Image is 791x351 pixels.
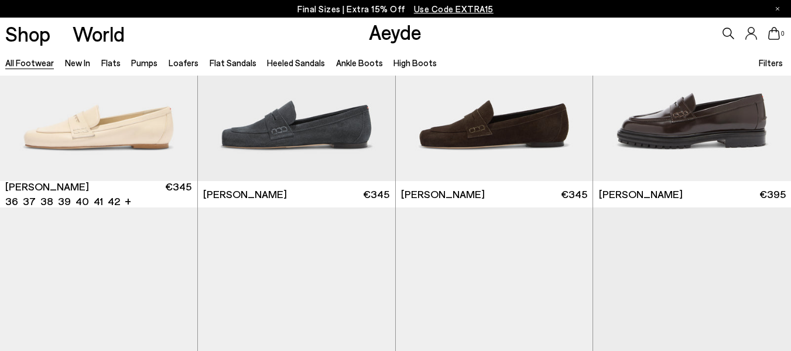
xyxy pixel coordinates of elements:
[94,194,103,209] li: 41
[768,27,780,40] a: 0
[198,181,395,207] a: [PERSON_NAME] €345
[73,23,125,44] a: World
[76,194,89,209] li: 40
[401,187,485,202] span: [PERSON_NAME]
[5,179,89,194] span: [PERSON_NAME]
[210,57,256,68] a: Flat Sandals
[297,2,494,16] p: Final Sizes | Extra 15% Off
[369,19,422,44] a: Aeyde
[169,57,198,68] a: Loafers
[561,187,587,202] span: €345
[131,57,157,68] a: Pumps
[5,194,18,209] li: 36
[336,57,383,68] a: Ankle Boots
[593,181,791,207] a: [PERSON_NAME] €395
[759,57,783,68] span: Filters
[780,30,786,37] span: 0
[5,57,54,68] a: All Footwear
[203,187,287,202] span: [PERSON_NAME]
[396,181,593,207] a: [PERSON_NAME] €345
[414,4,494,14] span: Navigate to /collections/ss25-final-sizes
[759,187,786,202] span: €395
[363,187,389,202] span: €345
[165,179,191,209] span: €345
[5,23,50,44] a: Shop
[65,57,90,68] a: New In
[5,194,117,209] ul: variant
[393,57,437,68] a: High Boots
[40,194,53,209] li: 38
[108,194,120,209] li: 42
[267,57,325,68] a: Heeled Sandals
[125,193,131,209] li: +
[599,187,683,202] span: [PERSON_NAME]
[23,194,36,209] li: 37
[101,57,121,68] a: Flats
[58,194,71,209] li: 39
